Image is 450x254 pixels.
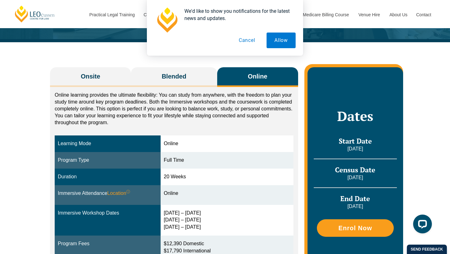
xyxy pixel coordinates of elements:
div: [DATE] – [DATE] [DATE] – [DATE] [DATE] – [DATE] [164,210,290,231]
div: Online [164,140,290,147]
p: [DATE] [314,203,397,210]
img: notification icon [154,8,179,33]
span: Location [107,190,130,197]
button: Allow [267,33,296,48]
div: Program Type [58,157,157,164]
div: Immersive Attendance [58,190,157,197]
div: Duration [58,173,157,180]
div: Online [164,190,290,197]
span: Onsite [81,72,100,81]
sup: ⓘ [126,190,130,194]
span: Online [248,72,267,81]
button: Cancel [231,33,263,48]
div: 20 Weeks [164,173,290,180]
div: Learning Mode [58,140,157,147]
span: Start Date [339,136,372,145]
div: Immersive Workshop Dates [58,210,157,217]
span: Census Date [335,165,375,174]
a: Enrol Now [317,219,394,237]
span: End Date [340,194,370,203]
p: Online learning provides the ultimate flexibility: You can study from anywhere, with the freedom ... [55,92,293,126]
div: We'd like to show you notifications for the latest news and updates. [179,8,296,22]
iframe: LiveChat chat widget [408,212,434,238]
p: [DATE] [314,145,397,152]
span: Enrol Now [338,225,372,231]
div: Full Time [164,157,290,164]
span: $17,790 International [164,248,211,253]
h2: Dates [314,108,397,124]
span: Blended [162,72,186,81]
div: Program Fees [58,240,157,247]
p: [DATE] [314,174,397,181]
span: $12,390 Domestic [164,241,204,246]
